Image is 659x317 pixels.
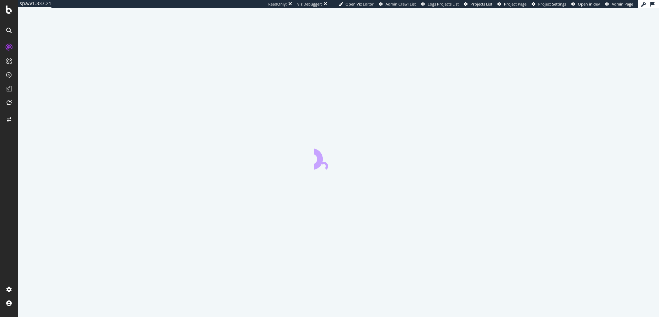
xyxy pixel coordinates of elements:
a: Projects List [464,1,492,7]
span: Open in dev [578,1,600,7]
span: Project Page [504,1,526,7]
div: animation [314,145,364,170]
a: Admin Crawl List [379,1,416,7]
a: Admin Page [605,1,633,7]
span: Open Viz Editor [346,1,374,7]
a: Open in dev [571,1,600,7]
a: Project Settings [532,1,566,7]
span: Logs Projects List [428,1,459,7]
a: Open Viz Editor [339,1,374,7]
a: Project Page [497,1,526,7]
span: Projects List [471,1,492,7]
span: Admin Crawl List [386,1,416,7]
div: ReadOnly: [268,1,287,7]
a: Logs Projects List [421,1,459,7]
span: Project Settings [538,1,566,7]
div: Viz Debugger: [297,1,322,7]
span: Admin Page [612,1,633,7]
